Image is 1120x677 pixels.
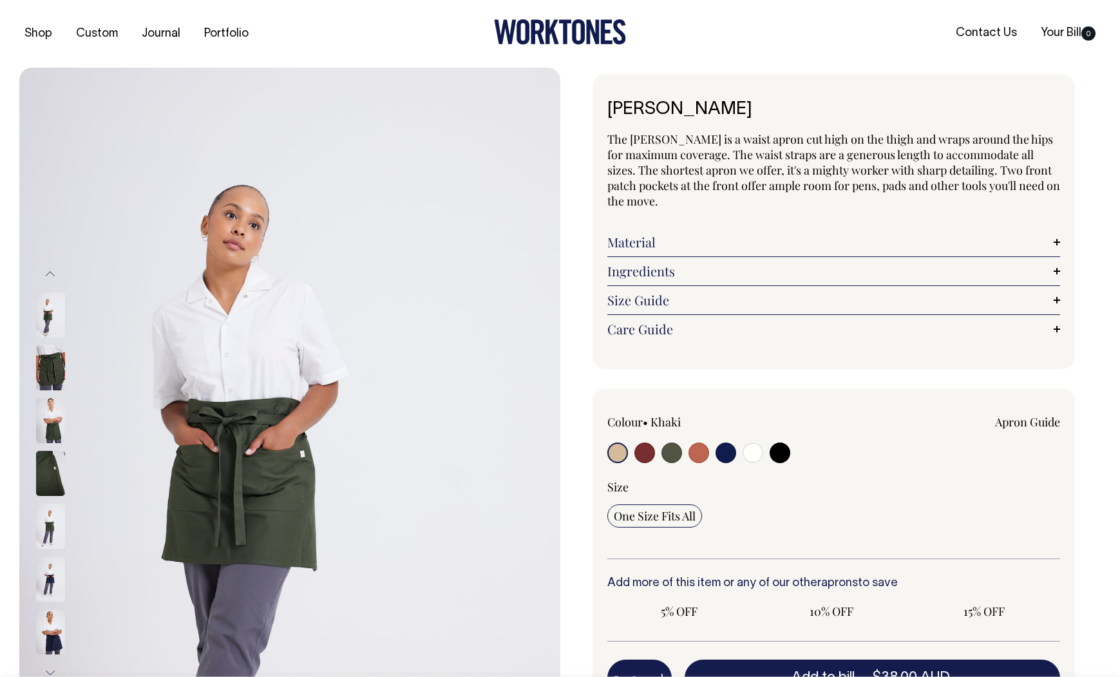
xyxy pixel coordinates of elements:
label: Khaki [650,414,681,430]
a: Size Guide [607,292,1061,308]
a: Material [607,234,1061,250]
span: 0 [1081,26,1096,41]
a: Custom [71,23,123,44]
span: The [PERSON_NAME] is a waist apron cut high on the thigh and wraps around the hips for maximum co... [607,131,1060,209]
h1: [PERSON_NAME] [607,100,1061,120]
img: olive [36,504,65,549]
span: 15% OFF [918,604,1049,619]
img: dark-navy [36,557,65,602]
img: dark-navy [36,609,65,654]
input: One Size Fits All [607,504,702,528]
a: Journal [137,23,185,44]
img: olive [36,292,65,338]
a: aprons [821,578,858,589]
span: 5% OFF [614,604,745,619]
a: Your Bill0 [1036,23,1101,44]
img: olive [36,345,65,390]
input: 15% OFF [911,600,1056,623]
img: olive [36,451,65,496]
span: 10% OFF [766,604,897,619]
h6: Add more of this item or any of our other to save [607,577,1061,590]
img: olive [36,398,65,443]
a: Care Guide [607,321,1061,337]
span: One Size Fits All [614,508,696,524]
button: Previous [41,260,60,289]
input: 5% OFF [607,600,752,623]
span: • [643,414,648,430]
a: Portfolio [199,23,254,44]
a: Ingredients [607,263,1061,279]
a: Contact Us [951,23,1022,44]
a: Shop [19,23,57,44]
div: Size [607,479,1061,495]
a: Apron Guide [995,414,1060,430]
div: Colour [607,414,788,430]
input: 10% OFF [759,600,904,623]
